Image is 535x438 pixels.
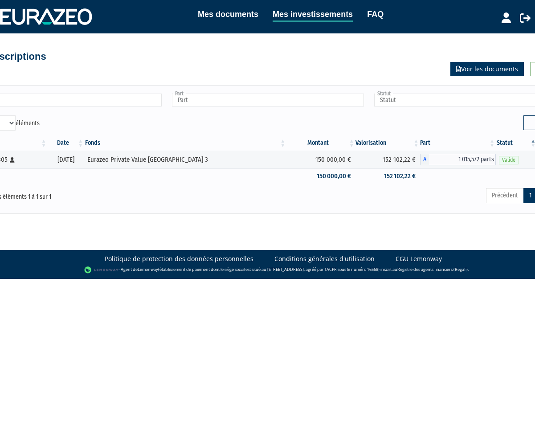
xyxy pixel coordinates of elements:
th: Part: activer pour trier la colonne par ordre croissant [420,135,496,151]
th: Fonds: activer pour trier la colonne par ordre croissant [84,135,286,151]
a: Mes documents [198,8,258,20]
img: logo-lemonway.png [84,266,118,274]
th: Montant: activer pour trier la colonne par ordre croissant [286,135,355,151]
div: - Agent de (établissement de paiement dont le siège social est situé au [STREET_ADDRESS], agréé p... [9,266,526,274]
td: 150 000,00 € [286,151,355,168]
span: 1 015,572 parts [429,154,496,165]
th: Date: activer pour trier la colonne par ordre croissant [47,135,84,151]
a: Voir les documents [450,62,524,76]
a: FAQ [367,8,384,20]
th: Valorisation: activer pour trier la colonne par ordre croissant [355,135,420,151]
span: Valide [499,156,519,164]
td: 152 102,22 € [355,168,420,184]
a: Registre des agents financiers (Regafi) [397,266,468,272]
a: Précédent [486,188,524,203]
a: Mes investissements [273,8,353,22]
a: Conditions générales d'utilisation [274,254,375,263]
td: 152 102,22 € [355,151,420,168]
i: [Français] Personne physique [10,157,15,163]
span: A [420,154,429,165]
a: Lemonway [138,266,158,272]
div: A - Eurazeo Private Value Europe 3 [420,154,496,165]
div: Eurazeo Private Value [GEOGRAPHIC_DATA] 3 [87,155,283,164]
td: 150 000,00 € [286,168,355,184]
a: CGU Lemonway [396,254,442,263]
div: [DATE] [50,155,81,164]
a: Politique de protection des données personnelles [105,254,253,263]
